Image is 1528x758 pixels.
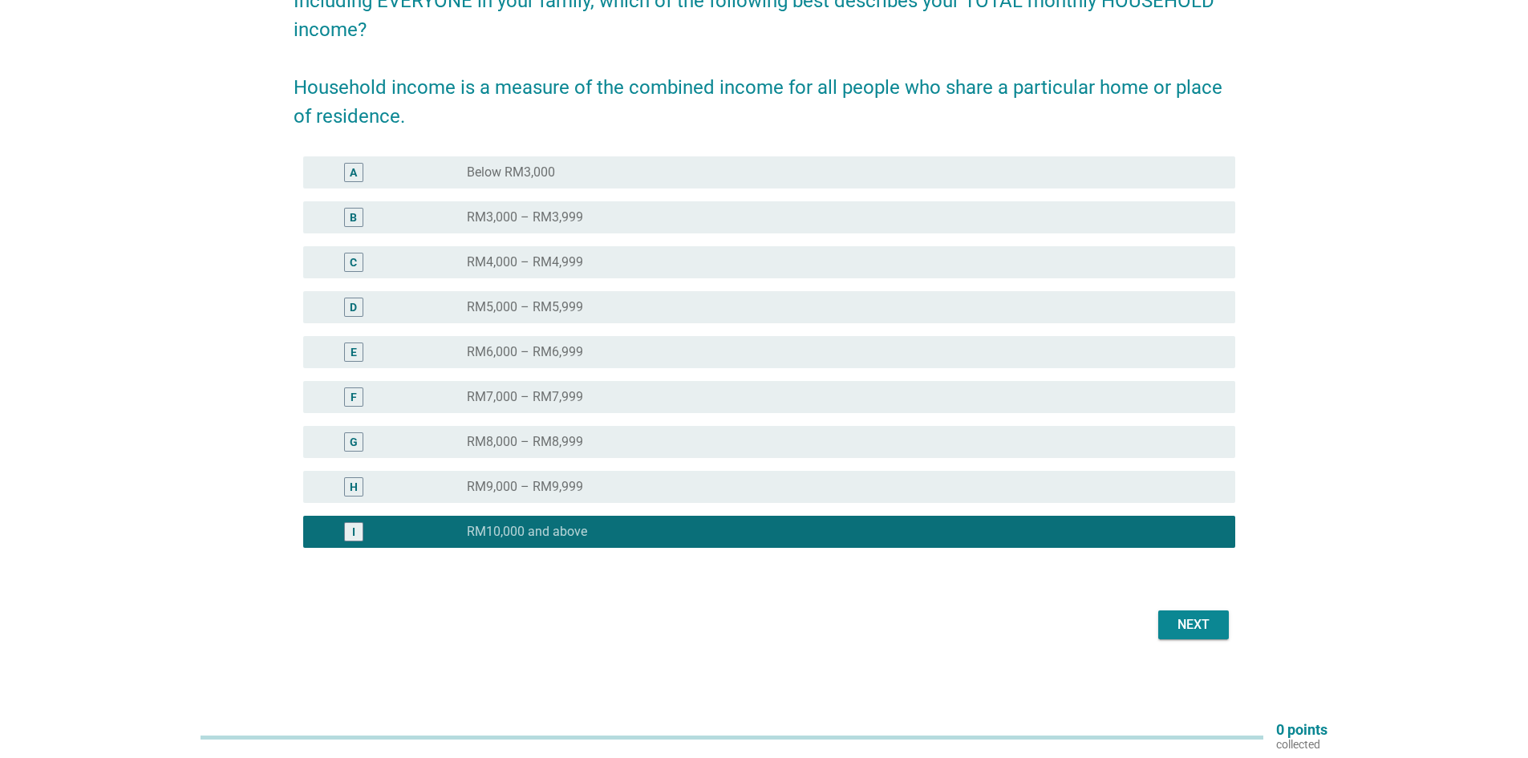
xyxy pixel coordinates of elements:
[467,299,583,315] label: RM5,000 – RM5,999
[350,209,357,226] div: B
[350,164,357,181] div: A
[1276,737,1327,752] p: collected
[467,344,583,360] label: RM6,000 – RM6,999
[351,389,357,406] div: F
[350,434,358,451] div: G
[467,164,555,180] label: Below RM3,000
[1276,723,1327,737] p: 0 points
[1171,615,1216,634] div: Next
[467,479,583,495] label: RM9,000 – RM9,999
[351,344,357,361] div: E
[352,524,355,541] div: I
[467,209,583,225] label: RM3,000 – RM3,999
[350,299,357,316] div: D
[467,434,583,450] label: RM8,000 – RM8,999
[350,254,357,271] div: C
[350,479,358,496] div: H
[1158,610,1229,639] button: Next
[467,389,583,405] label: RM7,000 – RM7,999
[467,254,583,270] label: RM4,000 – RM4,999
[467,524,587,540] label: RM10,000 and above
